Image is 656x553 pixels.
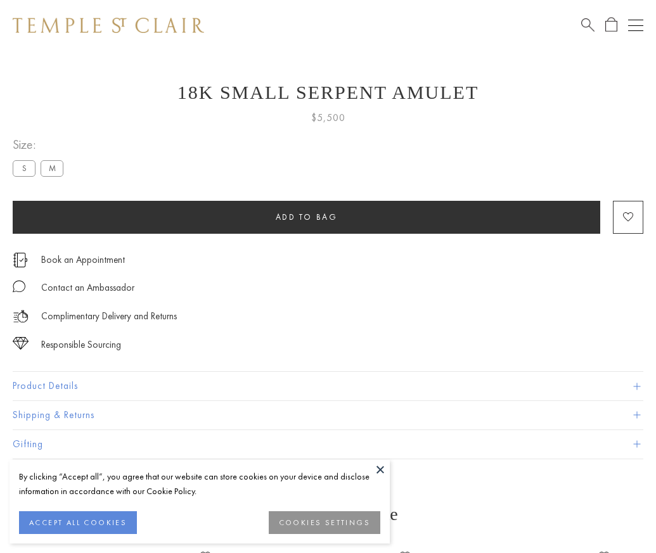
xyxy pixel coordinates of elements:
button: Open navigation [628,18,643,33]
div: By clicking “Accept all”, you agree that our website can store cookies on your device and disclos... [19,469,380,499]
img: icon_sourcing.svg [13,337,29,350]
a: Search [581,17,595,33]
button: COOKIES SETTINGS [269,511,380,534]
label: M [41,160,63,176]
button: Add to bag [13,201,600,234]
button: Gifting [13,430,643,459]
span: Size: [13,134,68,155]
a: Book an Appointment [41,253,125,267]
div: Contact an Ambassador [41,280,134,296]
div: Responsible Sourcing [41,337,121,353]
img: MessageIcon-01_2.svg [13,280,25,293]
a: Open Shopping Bag [605,17,617,33]
button: Shipping & Returns [13,401,643,429]
img: icon_delivery.svg [13,308,29,324]
span: $5,500 [311,110,345,126]
p: Complimentary Delivery and Returns [41,308,177,324]
img: icon_appointment.svg [13,253,28,267]
img: Temple St. Clair [13,18,204,33]
span: Add to bag [276,212,338,222]
label: S [13,160,35,176]
button: ACCEPT ALL COOKIES [19,511,137,534]
button: Product Details [13,372,643,400]
h1: 18K Small Serpent Amulet [13,82,643,103]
